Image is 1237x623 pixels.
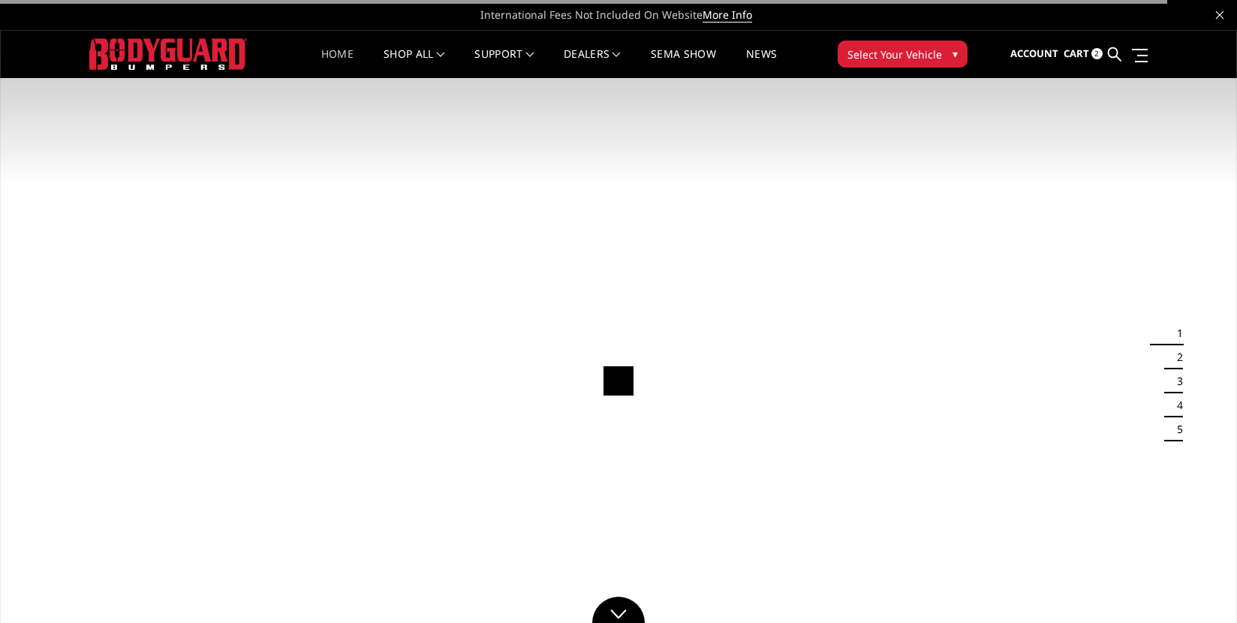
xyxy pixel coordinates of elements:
button: 2 of 5 [1168,345,1183,369]
span: Account [1010,47,1058,60]
a: Home [321,49,354,78]
button: 5 of 5 [1168,417,1183,441]
a: shop all [384,49,444,78]
a: Dealers [564,49,621,78]
a: Cart 2 [1064,34,1103,74]
span: ▾ [953,46,958,62]
a: Support [474,49,534,78]
a: SEMA Show [651,49,716,78]
span: Cart [1064,47,1089,60]
button: 1 of 5 [1168,321,1183,345]
a: News [746,49,777,78]
a: Account [1010,34,1058,74]
a: Click to Down [592,597,645,623]
span: 2 [1091,48,1103,59]
button: Select Your Vehicle [838,41,968,68]
button: 4 of 5 [1168,393,1183,417]
a: More Info [703,8,752,23]
span: Select Your Vehicle [847,47,942,62]
button: 3 of 5 [1168,369,1183,393]
img: BODYGUARD BUMPERS [89,38,247,69]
